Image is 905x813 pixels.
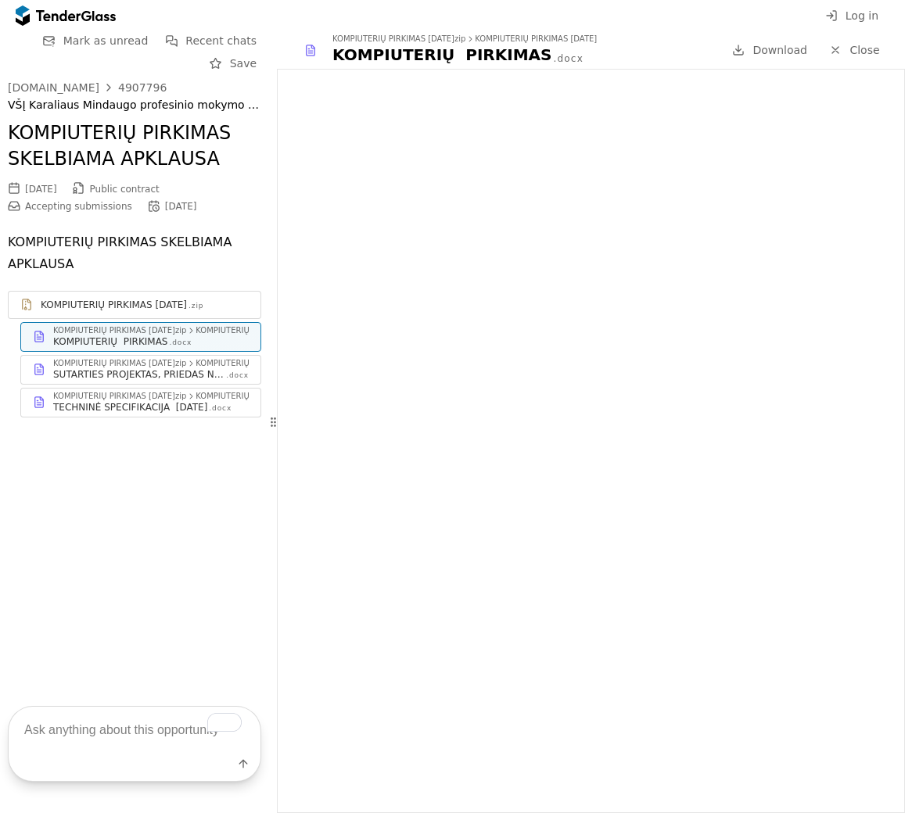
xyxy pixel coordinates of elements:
span: Close [849,44,879,56]
div: KOMPIUTERIŲ PIRKIMAS [DATE]zip [53,392,186,400]
span: Accepting submissions [25,201,132,212]
span: Public contract [90,184,160,195]
a: Download [727,41,812,60]
a: KOMPIUTERIŲ PIRKIMAS [DATE]zipKOMPIUTERIŲ PIRKIMAS [DATE]KOMPIUTERIŲ PIRKIMAS.docx [20,322,261,352]
div: KOMPIUTERIŲ PIRKIMAS [DATE]zip [53,327,186,335]
span: Save [230,57,257,70]
div: .docx [226,371,249,381]
div: .docx [553,52,583,66]
div: 4907796 [118,82,167,93]
div: KOMPIUTERIŲ PIRKIMAS [DATE]zip [53,360,186,367]
iframe: To enrich screen reader interactions, please activate Accessibility in Grammarly extension settings [278,70,904,812]
a: Close [820,41,889,60]
div: VŠĮ Karaliaus Mindaugo profesinio mokymo centras [8,98,261,112]
div: TECHNINĖ SPECIFIKACIJA [DATE] [53,401,207,414]
div: KOMPIUTERIŲ PIRKIMAS [DATE] [196,392,318,400]
a: KOMPIUTERIŲ PIRKIMAS [DATE].zip [8,291,261,319]
p: KOMPIUTERIŲ PIRKIMAS SKELBIAMA APKLAUSA [8,231,261,275]
span: Mark as unread [63,34,149,47]
div: KOMPIUTERIŲ PIRKIMAS [DATE] [196,360,318,367]
span: Log in [846,9,878,22]
div: KOMPIUTERIŲ PIRKIMAS [53,335,167,348]
div: KOMPIUTERIŲ PIRKIMAS [DATE] [196,327,318,335]
a: KOMPIUTERIŲ PIRKIMAS [DATE]zipKOMPIUTERIŲ PIRKIMAS [DATE]SUTARTIES PROJEKTAS, PRIEDAS NR. 3.docx [20,355,261,385]
textarea: To enrich screen reader interactions, please activate Accessibility in Grammarly extension settings [9,707,260,753]
button: Log in [821,6,883,26]
div: KOMPIUTERIŲ PIRKIMAS [DATE] [475,35,597,43]
button: Recent chats [160,31,261,51]
div: KOMPIUTERIŲ PIRKIMAS [DATE]zip [332,35,465,43]
a: [DOMAIN_NAME]4907796 [8,81,167,94]
button: Save [205,54,261,73]
div: [DATE] [25,184,57,195]
div: SUTARTIES PROJEKTAS, PRIEDAS NR. 3 [53,368,224,381]
h2: KOMPIUTERIŲ PIRKIMAS SKELBIAMA APKLAUSA [8,120,261,173]
div: KOMPIUTERIŲ PIRKIMAS [DATE] [41,299,187,311]
div: .docx [169,338,192,348]
span: Download [752,44,807,56]
span: Recent chats [185,34,257,47]
a: KOMPIUTERIŲ PIRKIMAS [DATE]zipKOMPIUTERIŲ PIRKIMAS [DATE]TECHNINĖ SPECIFIKACIJA [DATE].docx [20,388,261,417]
div: .zip [189,301,203,311]
div: [DOMAIN_NAME] [8,82,99,93]
button: Mark as unread [38,31,153,51]
div: [DATE] [165,201,197,212]
div: .docx [209,403,232,414]
div: KOMPIUTERIŲ PIRKIMAS [332,44,551,66]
